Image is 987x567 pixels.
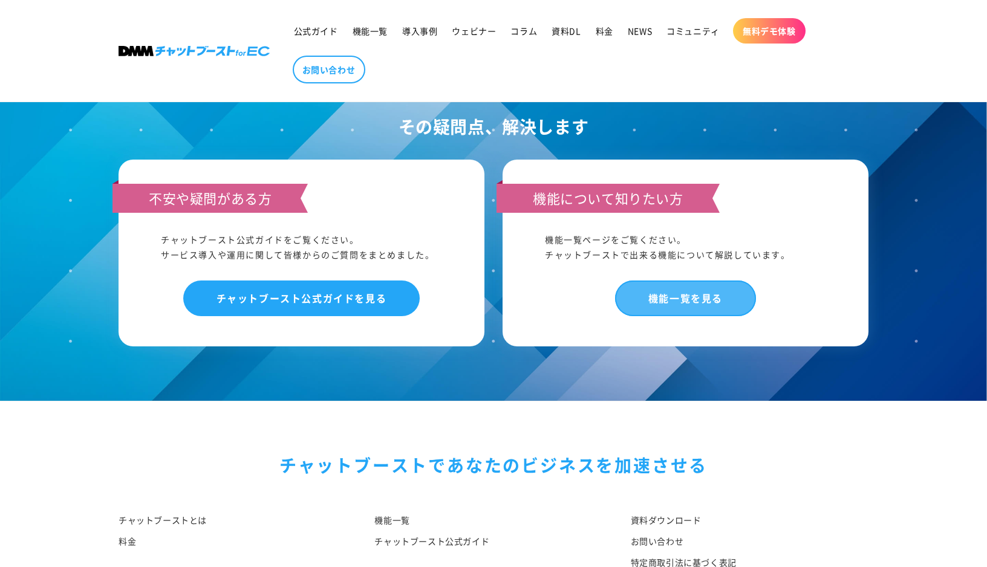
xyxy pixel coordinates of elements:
[374,531,489,552] a: チャットブースト公式ガイド
[112,184,308,213] h3: 不安や疑問がある方
[503,18,544,44] a: コラム
[294,25,338,36] span: 公式ガイド
[743,25,796,36] span: 無料デモ体験
[666,25,720,36] span: コミュニティ
[552,25,581,36] span: 資料DL
[452,25,496,36] span: ウェビナー
[161,232,442,262] div: チャットブースト公式ガイドをご覧ください。 サービス導入や運用に関して皆様からのご質問をまとめました。
[628,25,652,36] span: NEWS
[596,25,613,36] span: 料金
[615,280,756,316] a: 機能一覧を見る
[545,232,826,262] div: 機能一覧ページをご覧ください。 チャットブーストで出来る機能について解説しています。
[374,513,409,531] a: 機能一覧
[510,25,537,36] span: コラム
[395,18,445,44] a: 導入事例
[445,18,503,44] a: ウェビナー
[119,531,136,552] a: 料金
[588,18,621,44] a: 料金
[659,18,727,44] a: コミュニティ
[402,25,437,36] span: 導入事例
[733,18,806,44] a: 無料デモ体験
[353,25,388,36] span: 機能一覧
[621,18,659,44] a: NEWS
[544,18,588,44] a: 資料DL
[119,112,868,141] h2: その疑問点、解決します
[183,280,420,316] a: チャットブースト公式ガイドを見る
[497,184,720,213] h3: 機能について知りたい方
[119,513,207,531] a: チャットブーストとは
[631,531,684,552] a: お問い合わせ
[287,18,345,44] a: 公式ガイド
[119,46,270,56] img: 株式会社DMM Boost
[631,513,702,531] a: 資料ダウンロード
[302,64,356,75] span: お問い合わせ
[119,450,868,480] div: チャットブーストで あなたのビジネスを加速させる
[345,18,395,44] a: 機能一覧
[293,56,365,83] a: お問い合わせ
